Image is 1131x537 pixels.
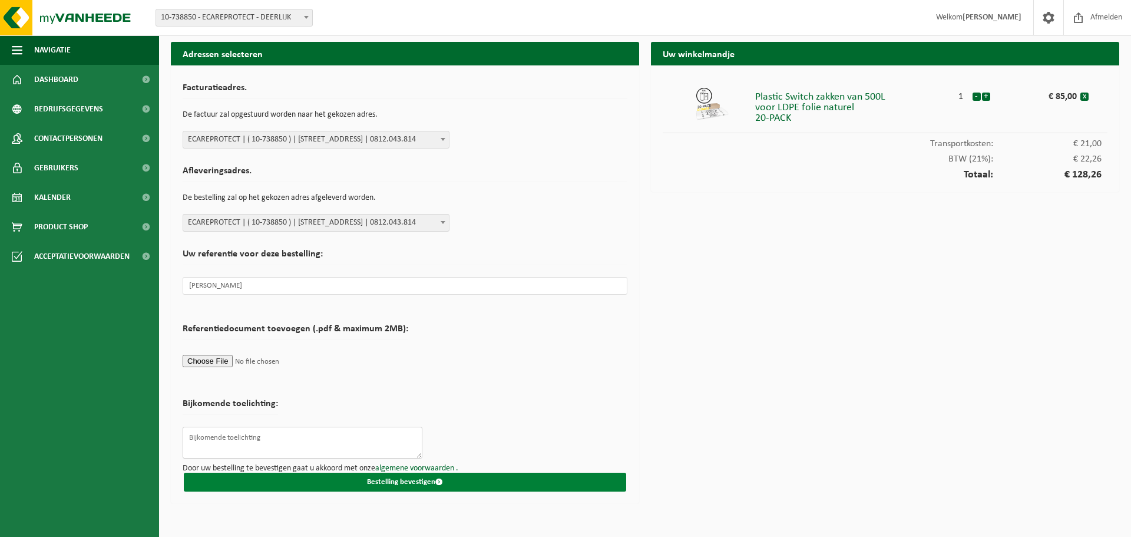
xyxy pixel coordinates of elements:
[34,153,78,183] span: Gebruikers
[184,473,626,492] button: Bestelling bevestigen
[183,249,627,265] h2: Uw referentie voor deze bestelling:
[156,9,312,26] span: 10-738850 - ECAREPROTECT - DEERLIJK
[183,464,627,473] p: Door uw bestelling te bevestigen gaat u akkoord met onze
[695,86,730,121] img: 01-999961
[982,93,990,101] button: +
[183,188,627,208] p: De bestelling zal op het gekozen adres afgeleverd worden.
[963,13,1021,22] strong: [PERSON_NAME]
[183,324,408,340] h2: Referentiedocument toevoegen (.pdf & maximum 2MB):
[183,166,627,182] h2: Afleveringsadres.
[1015,86,1080,101] div: € 85,00
[34,124,102,153] span: Contactpersonen
[950,86,972,101] div: 1
[663,133,1107,149] div: Transportkosten:
[663,149,1107,164] div: BTW (21%):
[156,9,313,27] span: 10-738850 - ECAREPROTECT - DEERLIJK
[973,93,981,101] button: -
[183,83,627,99] h2: Facturatieadres.
[183,277,627,295] input: Uw referentie voor deze bestelling
[34,94,103,124] span: Bedrijfsgegevens
[755,86,950,124] div: Plastic Switch zakken van 500L voor LDPE folie naturel 20-PACK
[651,42,1119,65] h2: Uw winkelmandje
[993,170,1102,180] span: € 128,26
[171,42,639,65] h2: Adressen selecteren
[183,131,449,148] span: ECAREPROTECT | ( 10-738850 ) | ROTERIJSTRAAT 22C, 8540 DEERLIJK | 0812.043.814
[375,464,458,473] a: algemene voorwaarden .
[663,164,1107,180] div: Totaal:
[34,212,88,242] span: Product Shop
[993,139,1102,149] span: € 21,00
[183,399,278,415] h2: Bijkomende toelichting:
[183,215,449,231] span: ECAREPROTECT | ( 10-738850 ) | ROTERIJSTRAAT 22C, 8540 DEERLIJK | 0812.043.814
[993,154,1102,164] span: € 22,26
[34,183,71,212] span: Kalender
[34,65,78,94] span: Dashboard
[1080,93,1089,101] button: x
[183,105,627,125] p: De factuur zal opgestuurd worden naar het gekozen adres.
[34,35,71,65] span: Navigatie
[34,242,130,271] span: Acceptatievoorwaarden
